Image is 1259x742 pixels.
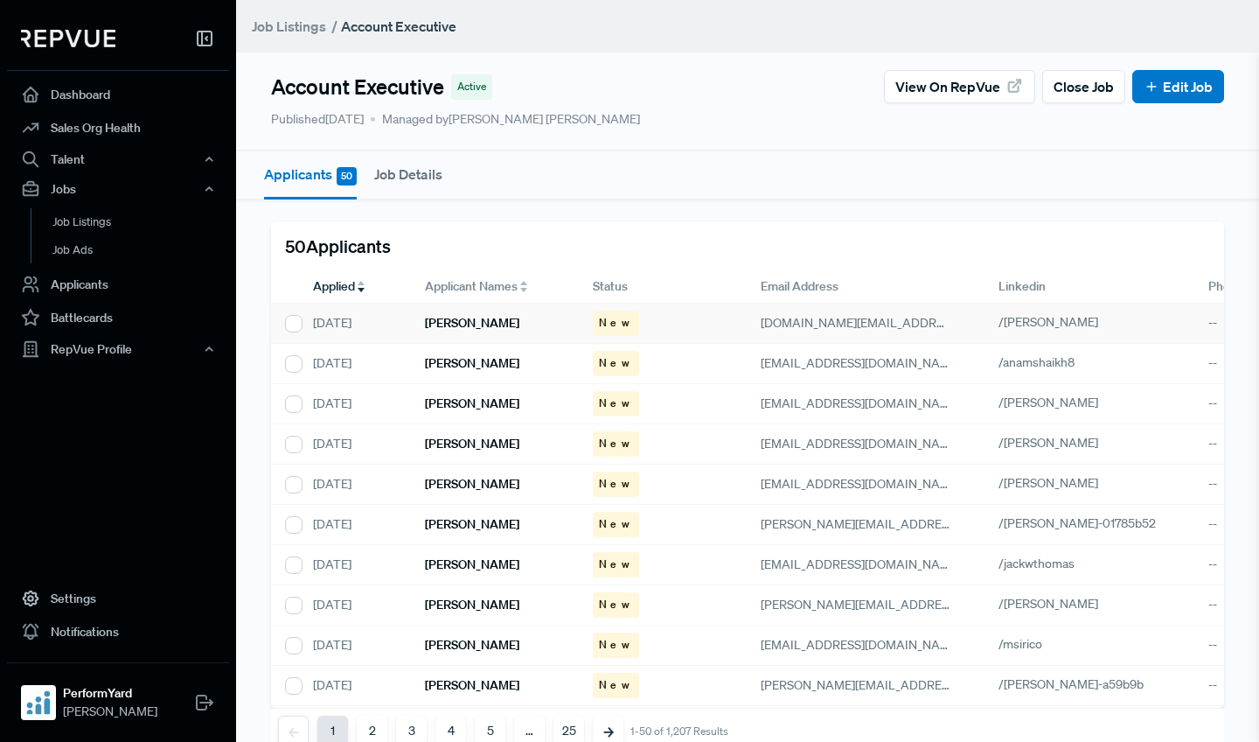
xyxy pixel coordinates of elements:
button: Jobs [7,174,229,204]
button: Talent [7,144,229,174]
button: Close Job [1042,70,1125,103]
a: /jackwthomas [998,556,1095,571]
div: [DATE] [299,545,411,585]
span: New [599,516,633,532]
button: RepVue Profile [7,334,229,364]
div: Toggle SortBy [299,270,411,304]
h6: [PERSON_NAME] [425,638,519,653]
div: [DATE] [299,344,411,384]
span: [PERSON_NAME] [63,703,157,721]
span: [PERSON_NAME][EMAIL_ADDRESS][DOMAIN_NAME] [761,516,1055,532]
a: Job Listings [252,16,326,37]
span: Status [593,277,628,296]
span: New [599,556,633,572]
div: 1-50 of 1,207 Results [630,725,728,738]
span: /[PERSON_NAME] [998,435,1098,451]
button: Job Details [374,151,442,197]
button: Edit Job [1132,70,1224,103]
span: /[PERSON_NAME] [998,314,1098,330]
a: Battlecards [7,301,229,334]
h6: [PERSON_NAME] [425,678,519,693]
a: Dashboard [7,78,229,111]
span: Applicant Names [425,277,518,296]
a: Edit Job [1144,76,1213,97]
h6: [PERSON_NAME] [425,598,519,612]
a: Applicants [7,268,229,301]
span: /anamshaikh8 [998,354,1075,370]
span: New [599,677,633,693]
a: /[PERSON_NAME] [998,596,1118,612]
span: [EMAIL_ADDRESS][DOMAIN_NAME] [761,355,961,371]
a: /[PERSON_NAME]-a59b9b [998,676,1164,692]
span: New [599,597,633,612]
strong: PerformYard [63,684,157,703]
a: Job Ads [31,236,253,264]
span: Active [457,79,486,94]
a: /[PERSON_NAME] [998,395,1118,410]
span: /jackwthomas [998,556,1075,571]
span: View on RepVue [895,76,1000,97]
button: Applicants [264,151,357,199]
span: Applied [313,277,355,296]
strong: Account Executive [341,17,456,35]
img: RepVue [21,30,115,47]
h6: [PERSON_NAME] [425,517,519,532]
h6: [PERSON_NAME] [425,437,519,451]
div: Toggle SortBy [411,270,579,304]
div: [DATE] [299,585,411,626]
span: Email Address [761,277,838,296]
h6: [PERSON_NAME] [425,477,519,492]
span: [EMAIL_ADDRESS][DOMAIN_NAME] [761,436,961,451]
span: /[PERSON_NAME] [998,475,1098,491]
span: New [599,476,633,492]
span: [EMAIL_ADDRESS][DOMAIN_NAME] [761,637,961,653]
a: /[PERSON_NAME] [998,475,1118,491]
a: Sales Org Health [7,111,229,144]
div: [DATE] [299,505,411,545]
span: /[PERSON_NAME] [998,395,1098,410]
h6: [PERSON_NAME] [425,557,519,572]
span: Linkedin [998,277,1046,296]
span: New [599,637,633,653]
h4: Account Executive [271,74,444,100]
h5: 50 Applicants [285,235,391,256]
h6: [PERSON_NAME] [425,396,519,411]
a: /[PERSON_NAME] [998,314,1118,330]
span: [DOMAIN_NAME][EMAIL_ADDRESS][DOMAIN_NAME] [761,315,1057,331]
span: [PERSON_NAME][EMAIL_ADDRESS][PERSON_NAME][DOMAIN_NAME] [761,677,1150,693]
span: /[PERSON_NAME]-a59b9b [998,676,1144,692]
span: Close Job [1054,76,1114,97]
span: [PERSON_NAME][EMAIL_ADDRESS][PERSON_NAME][DOMAIN_NAME] [761,597,1150,612]
button: View on RepVue [884,70,1035,103]
span: 50 [337,167,357,185]
a: /[PERSON_NAME] [998,435,1118,451]
span: /msirico [998,636,1042,652]
a: Notifications [7,615,229,648]
span: New [599,395,633,411]
div: [DATE] [299,626,411,666]
a: Settings [7,582,229,615]
a: PerformYardPerformYard[PERSON_NAME] [7,662,229,728]
span: /[PERSON_NAME]-01785b52 [998,515,1156,531]
div: [DATE] [299,304,411,344]
h6: [PERSON_NAME] [425,356,519,371]
span: New [599,355,633,371]
span: Managed by [PERSON_NAME] [PERSON_NAME] [371,110,640,129]
span: New [599,315,633,331]
a: /[PERSON_NAME]-01785b52 [998,515,1176,531]
span: [EMAIL_ADDRESS][DOMAIN_NAME] [761,395,961,411]
div: [DATE] [299,424,411,465]
h6: [PERSON_NAME] [425,316,519,331]
div: [DATE] [299,384,411,424]
a: Job Listings [31,208,253,236]
span: [EMAIL_ADDRESS][DOMAIN_NAME] [761,476,961,492]
img: PerformYard [24,689,52,717]
span: / [331,17,337,35]
a: /msirico [998,636,1062,652]
a: /anamshaikh8 [998,354,1095,370]
span: [EMAIL_ADDRESS][DOMAIN_NAME] [761,556,961,572]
